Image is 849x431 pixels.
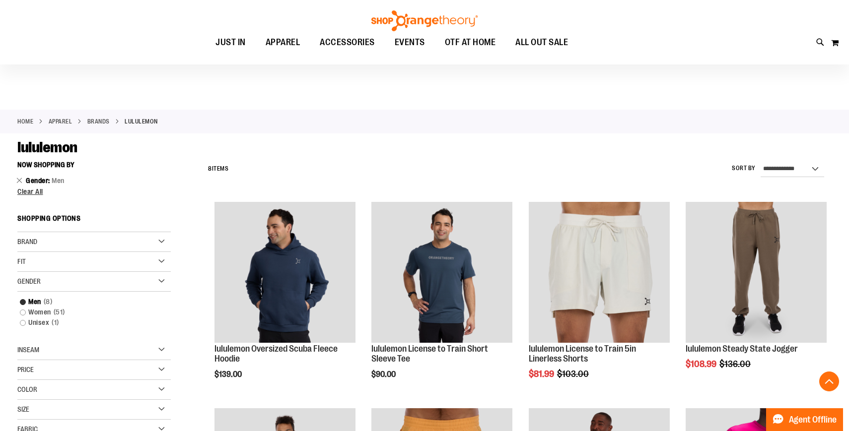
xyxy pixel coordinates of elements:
span: Price [17,366,34,373]
a: Home [17,117,33,126]
span: $81.99 [529,369,556,379]
span: 8 [208,165,212,172]
a: lululemon Oversized Scuba Fleece Hoodie [214,202,355,344]
a: lululemon Oversized Scuba Fleece Hoodie [214,344,338,364]
span: 8 [41,297,55,307]
a: lululemon License to Train 5in Linerless Shorts [529,344,636,364]
span: $90.00 [371,370,397,379]
span: ACCESSORIES [320,31,375,54]
h2: Items [208,161,228,177]
span: Men [52,177,65,185]
button: Now Shopping by [17,156,79,173]
strong: lululemon [125,117,158,126]
span: Fit [17,257,26,265]
span: $108.99 [686,359,718,369]
div: product [210,197,360,404]
div: product [366,197,517,404]
span: Inseam [17,346,39,354]
a: lululemon Steady State Jogger [686,202,827,344]
img: lululemon License to Train Short Sleeve Tee [371,202,512,343]
button: Back To Top [819,371,839,391]
a: lululemon License to Train Short Sleeve Tee [371,202,512,344]
span: 51 [51,307,68,317]
span: ALL OUT SALE [515,31,568,54]
span: 1 [49,317,62,328]
span: Color [17,385,37,393]
span: EVENTS [395,31,425,54]
span: lululemon [17,139,77,156]
a: lululemon License to Train Short Sleeve Tee [371,344,488,364]
span: Size [17,405,29,413]
span: $136.00 [719,359,752,369]
span: $103.00 [557,369,590,379]
span: Gender [17,277,41,285]
span: Gender [26,177,52,185]
a: APPAREL [49,117,72,126]
button: Agent Offline [766,408,843,431]
span: Agent Offline [789,415,837,425]
span: $139.00 [214,370,243,379]
span: OTF AT HOME [445,31,496,54]
img: Shop Orangetheory [370,10,479,31]
a: lululemon Steady State Jogger [686,344,798,354]
div: product [681,197,832,394]
span: Clear All [17,187,43,195]
a: Clear All [17,188,171,195]
span: APPAREL [266,31,300,54]
span: Brand [17,238,37,246]
a: Unisex1 [15,317,162,328]
img: lululemon Oversized Scuba Fleece Hoodie [214,202,355,343]
a: lululemon License to Train 5in Linerless Shorts [529,202,670,344]
strong: Shopping Options [17,210,171,232]
img: lululemon License to Train 5in Linerless Shorts [529,202,670,343]
a: BRANDS [87,117,110,126]
span: JUST IN [215,31,246,54]
img: lululemon Steady State Jogger [686,202,827,343]
div: product [524,197,675,404]
a: Women51 [15,307,162,317]
label: Sort By [732,164,756,173]
a: Men8 [15,297,162,307]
